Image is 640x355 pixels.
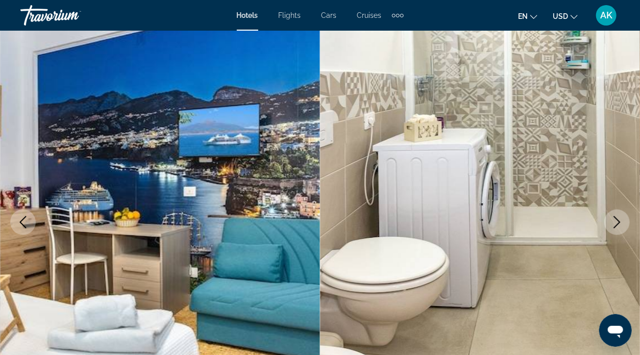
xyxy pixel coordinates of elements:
[20,2,122,29] a: Travorium
[518,12,528,20] span: en
[279,11,301,19] a: Flights
[553,12,568,20] span: USD
[392,7,404,23] button: Extra navigation items
[237,11,258,19] a: Hotels
[593,5,620,26] button: User Menu
[10,209,36,235] button: Previous image
[322,11,337,19] a: Cars
[600,10,612,20] span: AK
[604,209,630,235] button: Next image
[599,314,632,347] iframe: Кнопка запуска окна обмена сообщениями
[357,11,382,19] a: Cruises
[518,9,537,23] button: Change language
[553,9,578,23] button: Change currency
